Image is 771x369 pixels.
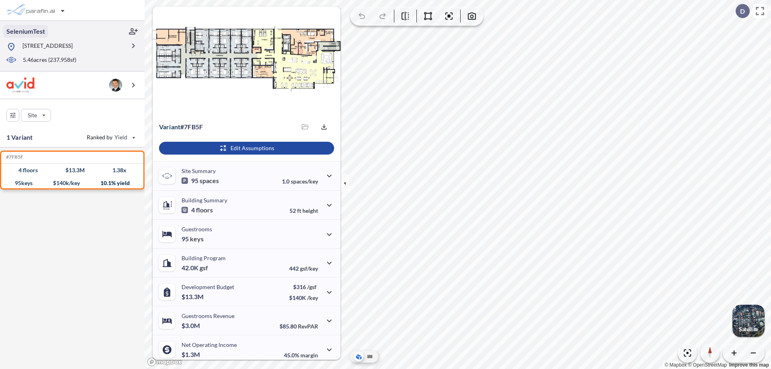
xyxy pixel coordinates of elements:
[6,133,33,142] p: 1 Variant
[182,197,227,204] p: Building Summary
[196,206,213,214] span: floors
[182,322,201,330] p: $3.0M
[739,326,758,332] p: Satellite
[182,235,204,243] p: 95
[200,177,219,185] span: spaces
[114,133,128,141] span: Yield
[190,235,204,243] span: keys
[23,56,76,65] p: 5.46 acres ( 237,958 sf)
[182,283,234,290] p: Development Budget
[307,294,318,301] span: /key
[4,154,23,160] h5: Click to copy the code
[732,305,765,337] img: Switcher Image
[80,131,141,144] button: Ranked by Yield
[354,352,363,361] button: Aerial View
[729,362,769,368] a: Improve this map
[289,265,318,272] p: 442
[182,177,219,185] p: 95
[6,27,45,36] p: SeleniumTest
[230,144,274,152] p: Edit Assumptions
[182,341,237,348] p: Net Operating Income
[159,123,180,130] span: Variant
[302,207,318,214] span: height
[740,8,745,15] p: D
[284,352,318,359] p: 45.0%
[300,265,318,272] span: gsf/key
[6,77,36,92] img: BrandImage
[182,264,208,272] p: 42.0K
[182,206,213,214] p: 4
[21,109,51,122] button: Site
[182,312,235,319] p: Guestrooms Revenue
[159,142,334,155] button: Edit Assumptions
[290,207,318,214] p: 52
[732,305,765,337] button: Switcher ImageSatellite
[182,293,205,301] p: $13.3M
[665,362,687,368] a: Mapbox
[289,294,318,301] p: $140K
[282,178,318,185] p: 1.0
[200,264,208,272] span: gsf
[297,207,301,214] span: ft
[289,283,318,290] p: $316
[365,352,375,361] button: Site Plan
[279,323,318,330] p: $85.80
[300,352,318,359] span: margin
[28,111,37,119] p: Site
[688,362,727,368] a: OpenStreetMap
[182,226,212,232] p: Guestrooms
[307,283,316,290] span: /gsf
[182,167,216,174] p: Site Summary
[159,123,203,131] p: # 7fb5f
[153,6,341,116] img: Floorplans preview
[22,42,73,52] p: [STREET_ADDRESS]
[109,79,122,92] img: user logo
[291,178,318,185] span: spaces/key
[182,351,201,359] p: $1.3M
[182,255,226,261] p: Building Program
[298,323,318,330] span: RevPAR
[147,357,182,367] a: Mapbox homepage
